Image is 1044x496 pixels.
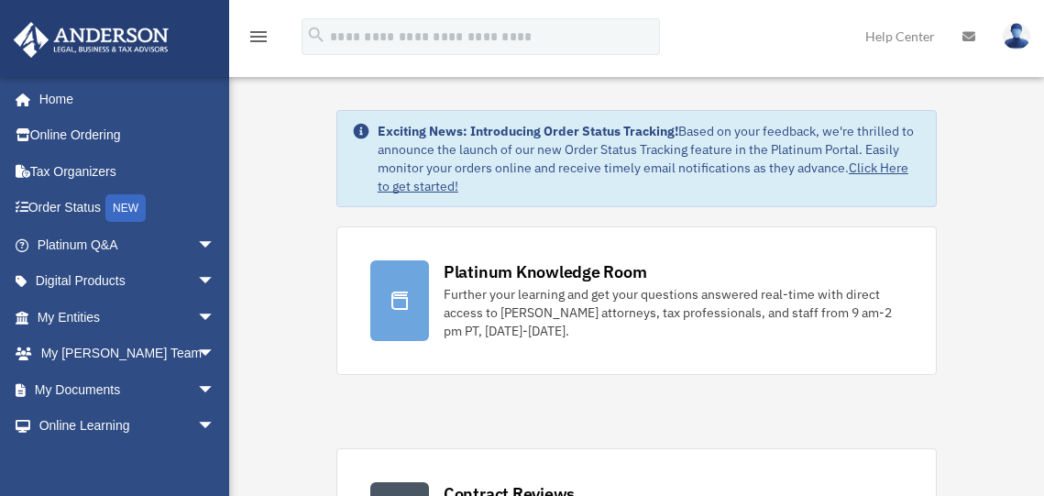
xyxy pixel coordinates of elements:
span: arrow_drop_down [197,408,234,446]
a: Online Learningarrow_drop_down [13,408,243,445]
span: arrow_drop_down [197,263,234,301]
span: arrow_drop_down [197,371,234,409]
strong: Exciting News: Introducing Order Status Tracking! [378,123,678,139]
span: arrow_drop_down [197,299,234,336]
div: Further your learning and get your questions answered real-time with direct access to [PERSON_NAM... [444,285,903,340]
img: User Pic [1003,23,1030,50]
a: Platinum Q&Aarrow_drop_down [13,226,243,263]
a: Click Here to get started! [378,160,908,194]
a: Order StatusNEW [13,190,243,227]
div: Based on your feedback, we're thrilled to announce the launch of our new Order Status Tracking fe... [378,122,921,195]
i: menu [247,26,269,48]
div: Platinum Knowledge Room [444,260,647,283]
span: arrow_drop_down [197,336,234,373]
a: My Documentsarrow_drop_down [13,371,243,408]
a: My Entitiesarrow_drop_down [13,299,243,336]
div: NEW [105,194,146,222]
a: menu [247,32,269,48]
a: Online Ordering [13,117,243,154]
a: Tax Organizers [13,153,243,190]
i: search [306,25,326,45]
a: Digital Productsarrow_drop_down [13,263,243,300]
span: arrow_drop_down [197,226,234,264]
a: Home [13,81,234,117]
img: Anderson Advisors Platinum Portal [8,22,174,58]
a: Platinum Knowledge Room Further your learning and get your questions answered real-time with dire... [336,226,937,375]
a: My [PERSON_NAME] Teamarrow_drop_down [13,336,243,372]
